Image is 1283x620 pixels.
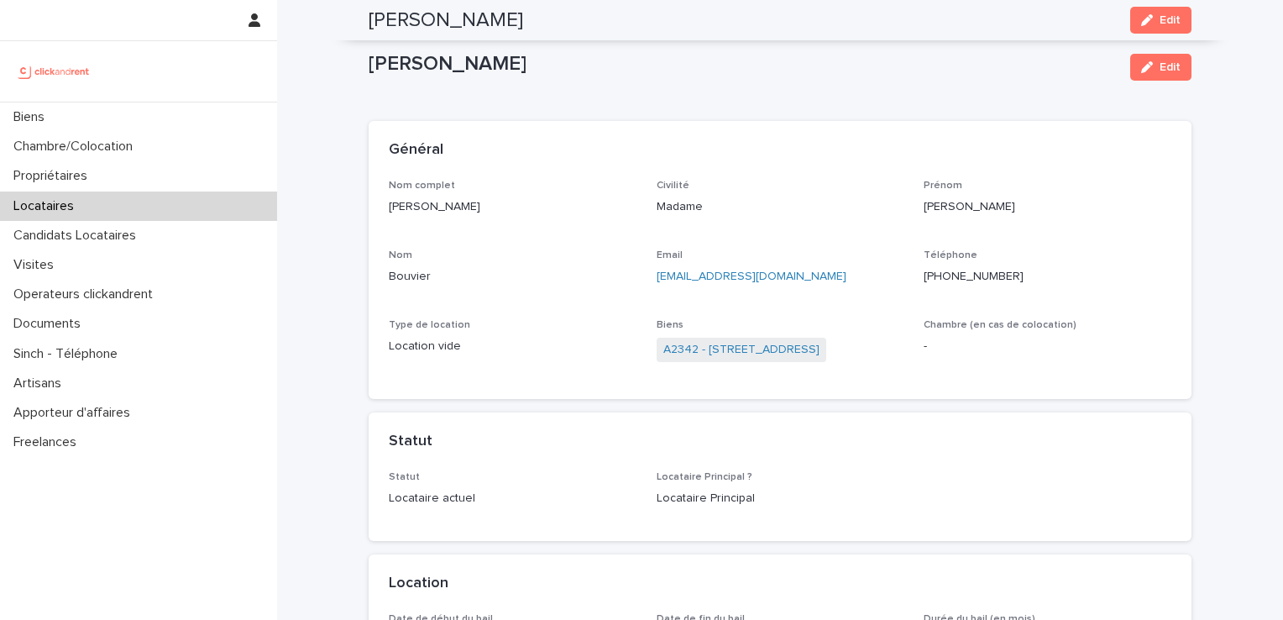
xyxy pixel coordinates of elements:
p: [PERSON_NAME] [389,198,636,216]
p: [PERSON_NAME] [369,52,1117,76]
p: Chambre/Colocation [7,139,146,155]
span: Biens [657,320,683,330]
p: Madame [657,198,904,216]
h2: Statut [389,433,432,451]
span: Chambre (en cas de colocation) [924,320,1076,330]
p: [PERSON_NAME] [924,198,1171,216]
p: Locataire Principal [657,490,904,507]
p: Freelances [7,434,90,450]
button: Edit [1130,54,1191,81]
p: Candidats Locataires [7,228,149,244]
span: Prénom [924,181,962,191]
span: Locataire Principal ? [657,472,752,482]
span: Nom complet [389,181,455,191]
img: UCB0brd3T0yccxBKYDjQ [13,55,95,88]
span: Statut [389,472,420,482]
h2: Location [389,575,448,593]
span: Edit [1160,61,1181,73]
span: Edit [1160,14,1181,26]
p: Apporteur d'affaires [7,405,144,421]
p: Sinch - Téléphone [7,346,131,362]
span: Nom [389,250,412,260]
span: Civilité [657,181,689,191]
h2: Général [389,141,443,160]
p: Documents [7,316,94,332]
p: Bouvier [389,268,636,286]
p: - [924,338,1171,355]
p: Biens [7,109,58,125]
p: [PHONE_NUMBER] [924,268,1171,286]
p: Operateurs clickandrent [7,286,166,302]
a: [EMAIL_ADDRESS][DOMAIN_NAME] [657,271,846,282]
a: A2342 - [STREET_ADDRESS] [663,341,820,359]
span: Type de location [389,320,470,330]
p: Visites [7,257,67,273]
p: Locataire actuel [389,490,636,507]
p: Locataires [7,198,87,214]
p: Artisans [7,376,75,391]
span: Email [657,250,683,260]
button: Edit [1130,7,1191,34]
p: Location vide [389,338,636,355]
h2: [PERSON_NAME] [369,8,523,33]
p: Propriétaires [7,168,101,184]
span: Téléphone [924,250,977,260]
